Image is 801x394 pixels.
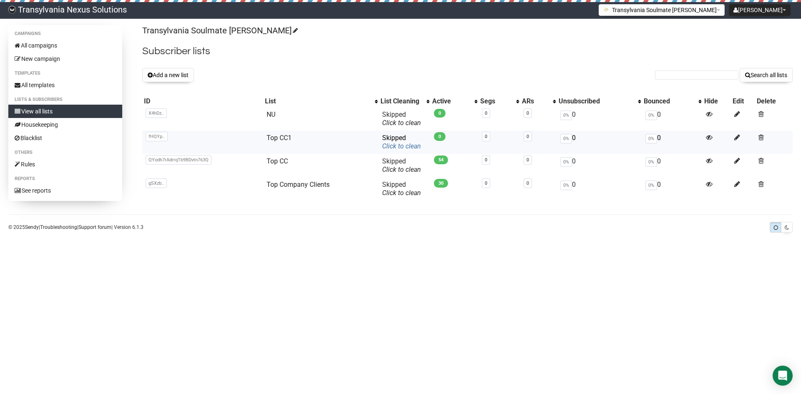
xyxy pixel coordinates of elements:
a: 0 [526,157,529,163]
td: 0 [557,154,642,177]
span: 0% [560,181,572,190]
td: 0 [557,177,642,201]
span: 0 [434,132,446,141]
a: Support forum [78,224,111,230]
th: ID: No sort applied, sorting is disabled [142,95,263,107]
div: List Cleaning [380,97,422,105]
span: 0% [560,134,572,143]
span: Skipped [382,110,421,127]
span: 30 [434,179,448,188]
a: 0 [526,110,529,116]
p: © 2025 | | | Version 6.1.3 [8,223,144,232]
a: New campaign [8,52,122,65]
td: 0 [642,177,703,201]
a: Rules [8,158,122,171]
button: Transylvania Soulmate [PERSON_NAME] [599,4,725,16]
a: Click to clean [382,166,421,173]
a: Troubleshooting [40,224,77,230]
a: NU [267,110,275,118]
div: Edit [733,97,753,105]
span: 0% [645,110,657,120]
span: Skipped [382,157,421,173]
div: Bounced [644,97,694,105]
th: Delete: No sort applied, sorting is disabled [755,95,793,107]
a: Blacklist [8,131,122,145]
a: Top CC1 [267,134,292,142]
td: 0 [642,154,703,177]
a: 0 [526,134,529,139]
span: 0% [560,157,572,167]
button: Add a new list [142,68,194,82]
div: Active [432,97,470,105]
a: 0 [485,181,487,186]
li: Campaigns [8,29,122,39]
a: All campaigns [8,39,122,52]
td: 0 [642,107,703,130]
span: 0% [645,157,657,167]
li: Templates [8,68,122,78]
div: ARs [522,97,549,105]
span: gSXzb.. [146,178,167,188]
button: Search all lists [740,68,793,82]
a: 0 [485,157,487,163]
li: Lists & subscribers [8,95,122,105]
th: Bounced: No sort applied, activate to apply an ascending sort [642,95,703,107]
a: Click to clean [382,142,421,150]
a: Top CC [267,157,288,165]
a: 0 [485,134,487,139]
span: Skipped [382,134,421,150]
td: 0 [557,107,642,130]
div: Open Intercom Messenger [773,366,793,386]
a: See reports [8,184,122,197]
th: ARs: No sort applied, activate to apply an ascending sort [520,95,557,107]
img: 586cc6b7d8bc403f0c61b981d947c989 [8,6,16,13]
th: Active: No sort applied, activate to apply an ascending sort [431,95,479,107]
h2: Subscriber lists [142,44,793,59]
th: List: No sort applied, activate to apply an ascending sort [263,95,379,107]
a: Housekeeping [8,118,122,131]
th: Unsubscribed: No sort applied, activate to apply an ascending sort [557,95,642,107]
a: Click to clean [382,189,421,197]
td: 0 [642,130,703,154]
a: Click to clean [382,119,421,127]
th: Edit: No sort applied, sorting is disabled [731,95,755,107]
span: X4hDz.. [146,108,167,118]
span: 0% [645,134,657,143]
a: Sendy [25,224,39,230]
div: Delete [757,97,791,105]
span: fHQYp.. [146,132,168,141]
a: Top Company Clients [267,181,330,188]
a: 0 [485,110,487,116]
a: View all lists [8,105,122,118]
img: 1.png [603,6,610,13]
li: Reports [8,174,122,184]
th: Segs: No sort applied, activate to apply an ascending sort [479,95,520,107]
div: Unsubscribed [559,97,634,105]
th: Hide: No sort applied, sorting is disabled [703,95,731,107]
span: 0 [434,109,446,118]
a: All templates [8,78,122,92]
span: 0% [560,110,572,120]
div: List [265,97,371,105]
div: Hide [704,97,729,105]
span: 0% [645,181,657,190]
span: 54 [434,156,448,164]
button: [PERSON_NAME] [729,4,791,16]
span: QYodh7rAdrrqTb9BDvtn763Q [146,155,212,165]
a: Transylvania Soulmate [PERSON_NAME] [142,25,297,35]
td: 0 [557,130,642,154]
div: Segs [480,97,512,105]
div: ID [144,97,261,105]
a: 0 [526,181,529,186]
span: Skipped [382,181,421,197]
li: Others [8,148,122,158]
th: List Cleaning: No sort applied, activate to apply an ascending sort [379,95,431,107]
